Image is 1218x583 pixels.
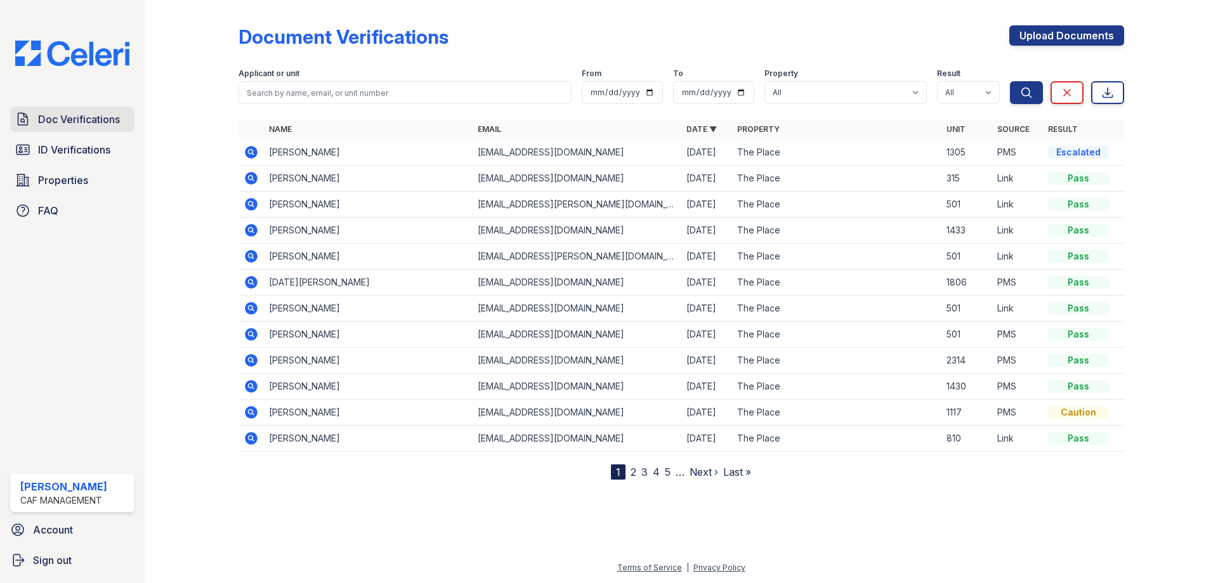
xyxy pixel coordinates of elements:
[582,69,601,79] label: From
[732,348,941,374] td: The Place
[20,494,107,507] div: CAF Management
[38,142,110,157] span: ID Verifications
[992,374,1043,400] td: PMS
[941,348,992,374] td: 2314
[732,296,941,322] td: The Place
[264,426,473,452] td: [PERSON_NAME]
[473,140,681,166] td: [EMAIL_ADDRESS][DOMAIN_NAME]
[686,563,689,572] div: |
[732,218,941,244] td: The Place
[997,124,1030,134] a: Source
[737,124,780,134] a: Property
[681,270,732,296] td: [DATE]
[1048,380,1109,393] div: Pass
[941,244,992,270] td: 501
[681,348,732,374] td: [DATE]
[992,166,1043,192] td: Link
[264,140,473,166] td: [PERSON_NAME]
[946,124,966,134] a: Unit
[1048,124,1078,134] a: Result
[10,107,134,132] a: Doc Verifications
[941,218,992,244] td: 1433
[33,522,73,537] span: Account
[473,348,681,374] td: [EMAIL_ADDRESS][DOMAIN_NAME]
[681,400,732,426] td: [DATE]
[941,374,992,400] td: 1430
[38,203,58,218] span: FAQ
[992,322,1043,348] td: PMS
[732,244,941,270] td: The Place
[992,426,1043,452] td: Link
[941,426,992,452] td: 810
[1048,406,1109,419] div: Caution
[38,112,120,127] span: Doc Verifications
[611,464,625,480] div: 1
[1048,224,1109,237] div: Pass
[681,374,732,400] td: [DATE]
[992,270,1043,296] td: PMS
[20,479,107,494] div: [PERSON_NAME]
[10,167,134,193] a: Properties
[992,348,1043,374] td: PMS
[264,322,473,348] td: [PERSON_NAME]
[653,466,660,478] a: 4
[941,166,992,192] td: 315
[941,296,992,322] td: 501
[676,464,684,480] span: …
[473,166,681,192] td: [EMAIL_ADDRESS][DOMAIN_NAME]
[641,466,648,478] a: 3
[992,218,1043,244] td: Link
[239,25,449,48] div: Document Verifications
[38,173,88,188] span: Properties
[723,466,751,478] a: Last »
[1048,354,1109,367] div: Pass
[732,140,941,166] td: The Place
[473,426,681,452] td: [EMAIL_ADDRESS][DOMAIN_NAME]
[239,69,299,79] label: Applicant or unit
[764,69,798,79] label: Property
[10,198,134,223] a: FAQ
[473,270,681,296] td: [EMAIL_ADDRESS][DOMAIN_NAME]
[264,218,473,244] td: [PERSON_NAME]
[631,466,636,478] a: 2
[264,192,473,218] td: [PERSON_NAME]
[1048,302,1109,315] div: Pass
[473,374,681,400] td: [EMAIL_ADDRESS][DOMAIN_NAME]
[681,426,732,452] td: [DATE]
[732,166,941,192] td: The Place
[693,563,745,572] a: Privacy Policy
[264,348,473,374] td: [PERSON_NAME]
[941,192,992,218] td: 501
[1048,250,1109,263] div: Pass
[732,270,941,296] td: The Place
[941,400,992,426] td: 1117
[264,166,473,192] td: [PERSON_NAME]
[681,140,732,166] td: [DATE]
[1048,146,1109,159] div: Escalated
[473,400,681,426] td: [EMAIL_ADDRESS][DOMAIN_NAME]
[732,426,941,452] td: The Place
[264,374,473,400] td: [PERSON_NAME]
[992,296,1043,322] td: Link
[1048,328,1109,341] div: Pass
[269,124,292,134] a: Name
[992,244,1043,270] td: Link
[732,322,941,348] td: The Place
[673,69,683,79] label: To
[617,563,682,572] a: Terms of Service
[5,547,140,573] a: Sign out
[10,137,134,162] a: ID Verifications
[1048,276,1109,289] div: Pass
[732,400,941,426] td: The Place
[681,192,732,218] td: [DATE]
[1048,432,1109,445] div: Pass
[5,517,140,542] a: Account
[665,466,671,478] a: 5
[264,244,473,270] td: [PERSON_NAME]
[473,322,681,348] td: [EMAIL_ADDRESS][DOMAIN_NAME]
[732,192,941,218] td: The Place
[264,400,473,426] td: [PERSON_NAME]
[5,41,140,66] img: CE_Logo_Blue-a8612792a0a2168367f1c8372b55b34899dd931a85d93a1a3d3e32e68fde9ad4.png
[239,81,572,104] input: Search by name, email, or unit number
